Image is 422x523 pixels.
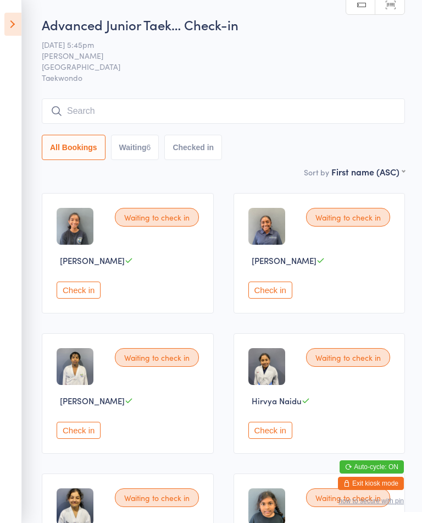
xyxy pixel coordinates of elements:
[42,72,405,83] span: Taekwondo
[248,208,285,245] img: image1740635650.png
[338,477,404,490] button: Exit kiosk mode
[252,395,302,406] span: Hirvya Naidu
[248,282,292,299] button: Check in
[57,348,93,385] img: image1747039703.png
[147,143,151,152] div: 6
[340,460,404,474] button: Auto-cycle: ON
[60,255,125,266] span: [PERSON_NAME]
[57,208,93,245] img: image1740635827.png
[57,282,101,299] button: Check in
[42,39,388,50] span: [DATE] 5:45pm
[304,167,329,178] label: Sort by
[338,497,404,505] button: how to secure with pin
[252,255,316,266] span: [PERSON_NAME]
[306,488,390,507] div: Waiting to check in
[306,208,390,227] div: Waiting to check in
[57,422,101,439] button: Check in
[60,395,125,406] span: [PERSON_NAME]
[248,422,292,439] button: Check in
[42,50,388,61] span: [PERSON_NAME]
[115,208,199,227] div: Waiting to check in
[115,488,199,507] div: Waiting to check in
[248,348,285,385] img: image1747036087.png
[42,15,405,34] h2: Advanced Junior Taek… Check-in
[42,61,388,72] span: [GEOGRAPHIC_DATA]
[42,98,405,124] input: Search
[111,135,159,160] button: Waiting6
[115,348,199,367] div: Waiting to check in
[306,348,390,367] div: Waiting to check in
[164,135,222,160] button: Checked in
[42,135,105,160] button: All Bookings
[331,166,405,178] div: First name (ASC)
